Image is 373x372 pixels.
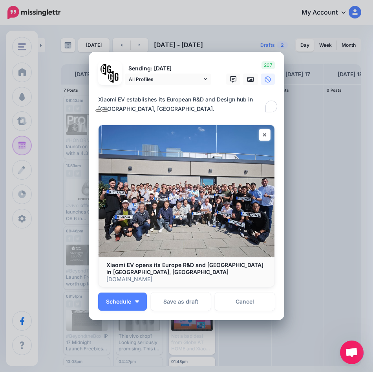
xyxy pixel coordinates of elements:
b: Xiaomi EV opens its Europe R&D and [GEOGRAPHIC_DATA] in [GEOGRAPHIC_DATA], [GEOGRAPHIC_DATA] [106,262,263,275]
button: Schedule [98,293,147,311]
p: Sending: [DATE] [125,64,211,73]
textarea: To enrich screen reader interactions, please activate Accessibility in Grammarly extension settings [98,95,279,114]
img: 353459792_649996473822713_4483302954317148903_n-bsa138318.png [101,64,112,75]
a: All Profiles [125,74,211,85]
p: [DOMAIN_NAME] [106,276,267,283]
img: Xiaomi EV opens its Europe R&D and Design Center in Munich, Germany [99,125,274,257]
img: JT5sWCfR-79925.png [108,71,119,83]
span: Schedule [106,299,131,304]
span: 207 [261,61,275,69]
button: Save as draft [151,293,211,311]
a: Cancel [215,293,275,311]
span: All Profiles [129,75,202,83]
div: Xiaomi EV establishes its European R&D and Design hub in [GEOGRAPHIC_DATA], [GEOGRAPHIC_DATA]. [98,95,279,114]
img: arrow-down-white.png [135,300,139,303]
